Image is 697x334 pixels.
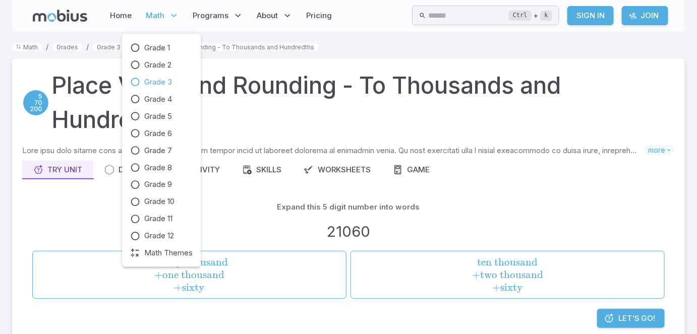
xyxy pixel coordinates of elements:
[144,42,170,53] span: Grade 1
[144,214,172,225] span: Grade 11
[193,10,229,21] span: Programs
[144,59,171,71] span: Grade 2
[130,145,193,156] a: Grade 7
[130,128,193,139] a: Grade 6
[144,196,175,208] span: Grade 10
[130,179,193,190] a: Grade 9
[509,11,532,21] kbd: Ctrl
[107,4,135,27] a: Home
[567,6,614,25] a: Sign In
[509,10,552,22] div: +
[144,145,172,156] span: Grade 7
[146,10,165,21] span: Math
[130,42,193,53] a: Grade 1
[130,248,193,259] a: Math Themes
[541,11,552,21] kbd: k
[144,179,172,190] span: Grade 9
[130,231,193,242] a: Grade 12
[130,196,193,208] a: Grade 10
[257,10,278,21] span: About
[144,77,172,88] span: Grade 3
[130,214,193,225] a: Grade 11
[130,111,193,122] a: Grade 5
[130,77,193,88] a: Grade 3
[144,248,193,259] span: Math Themes
[130,162,193,173] a: Grade 8
[130,94,193,105] a: Grade 4
[130,59,193,71] a: Grade 2
[144,128,172,139] span: Grade 6
[304,4,335,27] a: Pricing
[144,162,172,173] span: Grade 8
[144,111,172,122] span: Grade 5
[622,6,668,25] a: Join
[144,94,172,105] span: Grade 4
[144,231,174,242] span: Grade 12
